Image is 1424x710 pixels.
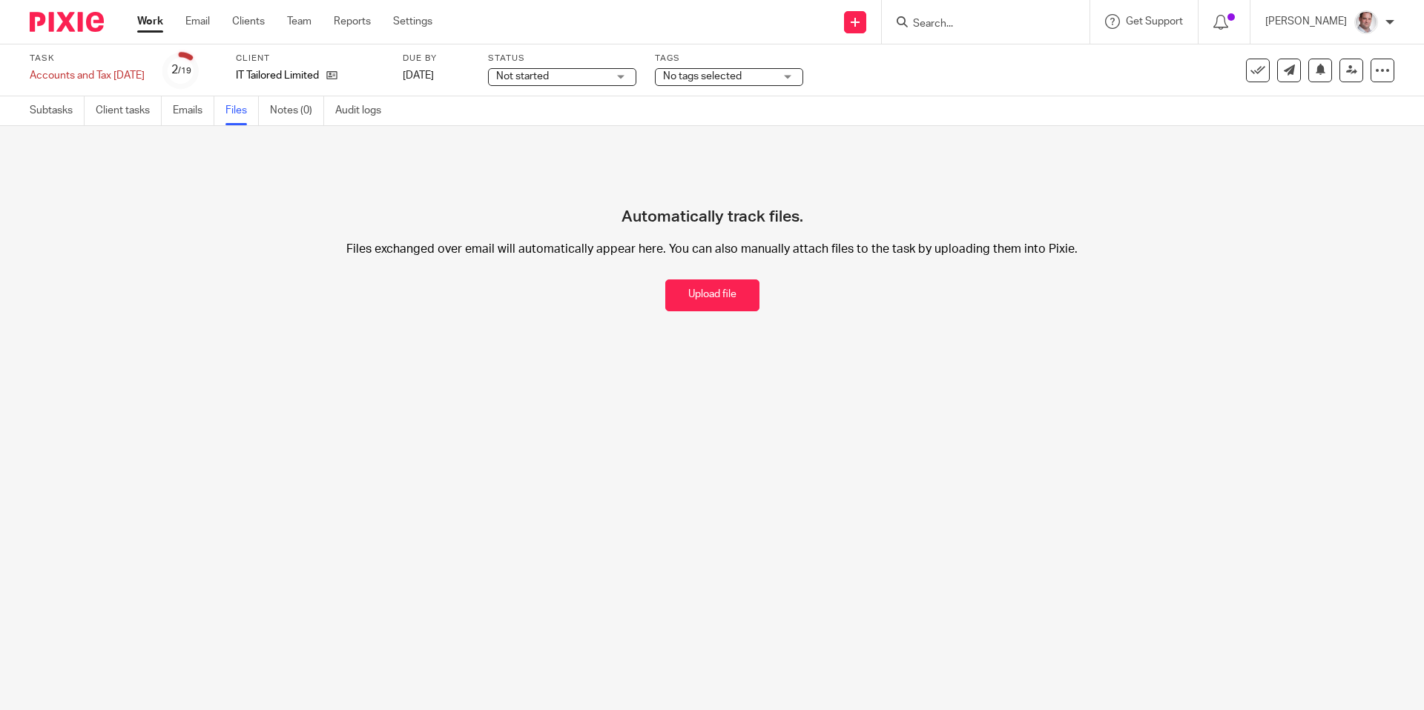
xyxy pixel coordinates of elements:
div: Accounts and Tax [DATE] [30,68,145,83]
label: Status [488,53,636,64]
label: Client [236,53,384,64]
a: Audit logs [335,96,392,125]
img: Munro%20Partners-3202.jpg [1354,10,1378,34]
a: Subtasks [30,96,85,125]
a: Send new email to IT Tailored Limited [1277,59,1301,82]
span: Get Support [1126,16,1183,27]
i: Open client page [326,70,337,81]
p: IT Tailored Limited [236,68,319,83]
label: Due by [403,53,469,64]
a: Team [287,14,311,29]
a: Reassign task [1339,59,1363,82]
a: Reports [334,14,371,29]
p: [PERSON_NAME] [1265,14,1347,29]
button: Upload file [665,279,759,311]
button: Snooze task [1308,59,1332,82]
a: Notes (0) [270,96,324,125]
p: Files exchanged over email will automatically appear here. You can also manually attach files to ... [257,242,1167,257]
div: Accounts and Tax 31 Dec 2024 [30,68,145,83]
input: Search [912,18,1045,31]
a: Settings [393,14,432,29]
a: Email [185,14,210,29]
a: Files [225,96,259,125]
h4: Automatically track files. [622,156,803,227]
label: Task [30,53,145,64]
span: No tags selected [663,71,742,82]
span: [DATE] [403,70,434,81]
a: Emails [173,96,214,125]
small: /19 [178,67,191,75]
span: Not started [496,71,549,82]
img: Pixie [30,12,104,32]
div: 2 [171,62,191,79]
a: Client tasks [96,96,162,125]
label: Tags [655,53,803,64]
a: Clients [232,14,265,29]
a: Work [137,14,163,29]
